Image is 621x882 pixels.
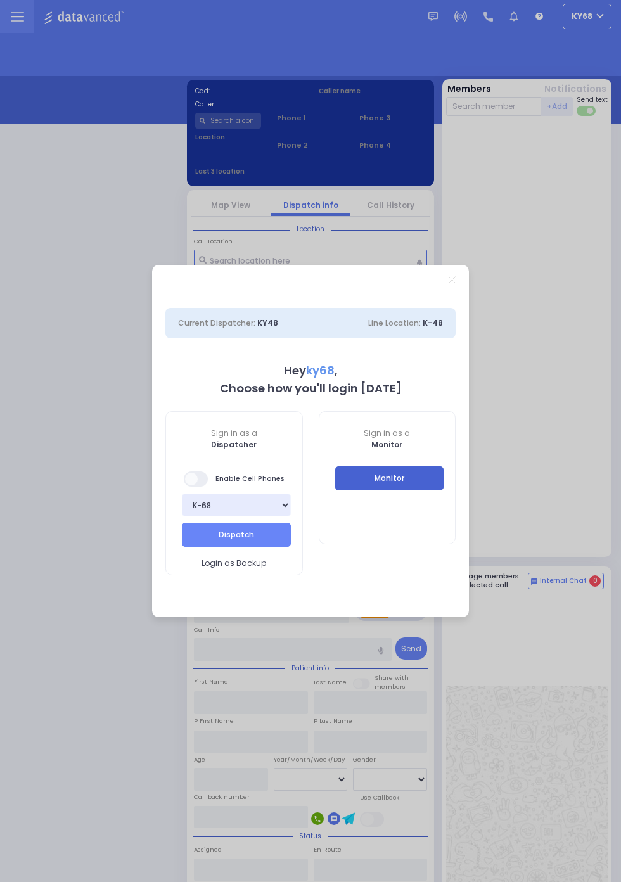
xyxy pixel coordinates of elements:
span: Enable Cell Phones [184,470,285,488]
span: Sign in as a [319,428,456,439]
span: K-48 [423,317,443,328]
span: ky68 [306,362,335,378]
span: Login as Backup [202,558,266,569]
b: Dispatcher [211,439,257,450]
span: Sign in as a [166,428,302,439]
b: Monitor [371,439,402,450]
span: Line Location: [368,317,421,328]
b: Hey , [284,362,338,378]
button: Monitor [335,466,444,490]
button: Dispatch [182,523,291,547]
span: KY48 [257,317,278,328]
b: Choose how you'll login [DATE] [220,380,402,396]
span: Current Dispatcher: [178,317,255,328]
a: Close [449,276,456,283]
